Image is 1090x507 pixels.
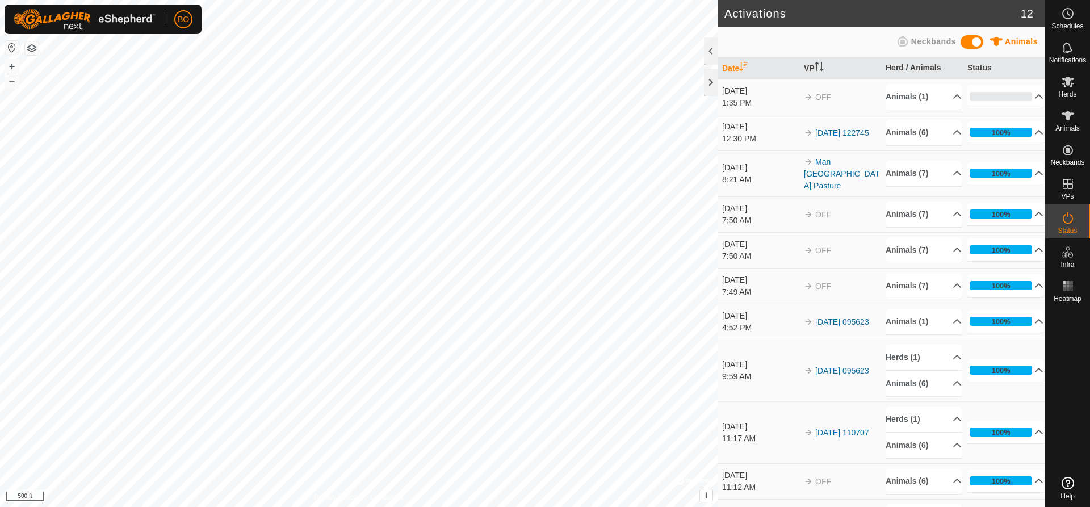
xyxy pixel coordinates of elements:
[722,250,798,262] div: 7:50 AM
[886,161,962,186] p-accordion-header: Animals (7)
[739,64,748,73] p-sorticon: Activate to sort
[722,174,798,186] div: 8:21 AM
[886,371,962,396] p-accordion-header: Animals (6)
[970,245,1032,254] div: 100%
[722,322,798,334] div: 4:52 PM
[970,476,1032,485] div: 100%
[963,57,1045,79] th: Status
[992,209,1011,220] div: 100%
[992,316,1011,327] div: 100%
[724,7,1021,20] h2: Activations
[967,359,1043,382] p-accordion-header: 100%
[722,85,798,97] div: [DATE]
[804,317,813,326] img: arrow
[970,128,1032,137] div: 100%
[967,274,1043,297] p-accordion-header: 100%
[804,210,813,219] img: arrow
[5,60,19,73] button: +
[970,92,1032,101] div: 0%
[1021,5,1033,22] span: 12
[967,238,1043,261] p-accordion-header: 100%
[992,168,1011,179] div: 100%
[1055,125,1080,132] span: Animals
[1005,37,1038,46] span: Animals
[1050,159,1084,166] span: Neckbands
[1058,227,1077,234] span: Status
[722,421,798,433] div: [DATE]
[970,209,1032,219] div: 100%
[992,245,1011,255] div: 100%
[722,310,798,322] div: [DATE]
[722,97,798,109] div: 1:35 PM
[1049,57,1086,64] span: Notifications
[992,280,1011,291] div: 100%
[992,365,1011,376] div: 100%
[722,286,798,298] div: 7:49 AM
[815,210,831,219] span: OFF
[967,162,1043,185] p-accordion-header: 100%
[967,470,1043,492] p-accordion-header: 100%
[967,85,1043,108] p-accordion-header: 0%
[815,477,831,486] span: OFF
[886,84,962,110] p-accordion-header: Animals (1)
[722,121,798,133] div: [DATE]
[886,433,962,458] p-accordion-header: Animals (6)
[815,282,831,291] span: OFF
[722,433,798,445] div: 11:17 AM
[804,246,813,255] img: arrow
[886,468,962,494] p-accordion-header: Animals (6)
[967,310,1043,333] p-accordion-header: 100%
[804,282,813,291] img: arrow
[815,246,831,255] span: OFF
[886,407,962,432] p-accordion-header: Herds (1)
[722,203,798,215] div: [DATE]
[992,427,1011,438] div: 100%
[722,359,798,371] div: [DATE]
[722,481,798,493] div: 11:12 AM
[722,133,798,145] div: 12:30 PM
[722,215,798,227] div: 7:50 AM
[722,238,798,250] div: [DATE]
[705,491,707,500] span: i
[804,157,880,190] a: Man [GEOGRAPHIC_DATA] Pasture
[5,41,19,55] button: Reset Map
[815,93,831,102] span: OFF
[804,477,813,486] img: arrow
[804,93,813,102] img: arrow
[970,169,1032,178] div: 100%
[886,273,962,299] p-accordion-header: Animals (7)
[815,128,869,137] a: [DATE] 122745
[1051,23,1083,30] span: Schedules
[314,492,357,502] a: Privacy Policy
[970,317,1032,326] div: 100%
[886,237,962,263] p-accordion-header: Animals (7)
[886,202,962,227] p-accordion-header: Animals (7)
[815,366,869,375] a: [DATE] 095623
[1058,91,1076,98] span: Herds
[722,274,798,286] div: [DATE]
[992,476,1011,487] div: 100%
[370,492,404,502] a: Contact Us
[911,37,956,46] span: Neckbands
[178,14,189,26] span: BO
[804,157,813,166] img: arrow
[1060,493,1075,500] span: Help
[881,57,963,79] th: Herd / Animals
[886,345,962,370] p-accordion-header: Herds (1)
[967,421,1043,443] p-accordion-header: 100%
[970,281,1032,290] div: 100%
[970,428,1032,437] div: 100%
[804,428,813,437] img: arrow
[886,309,962,334] p-accordion-header: Animals (1)
[799,57,881,79] th: VP
[14,9,156,30] img: Gallagher Logo
[722,371,798,383] div: 9:59 AM
[967,203,1043,225] p-accordion-header: 100%
[804,128,813,137] img: arrow
[25,41,39,55] button: Map Layers
[1045,472,1090,504] a: Help
[722,470,798,481] div: [DATE]
[5,74,19,88] button: –
[992,127,1011,138] div: 100%
[886,120,962,145] p-accordion-header: Animals (6)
